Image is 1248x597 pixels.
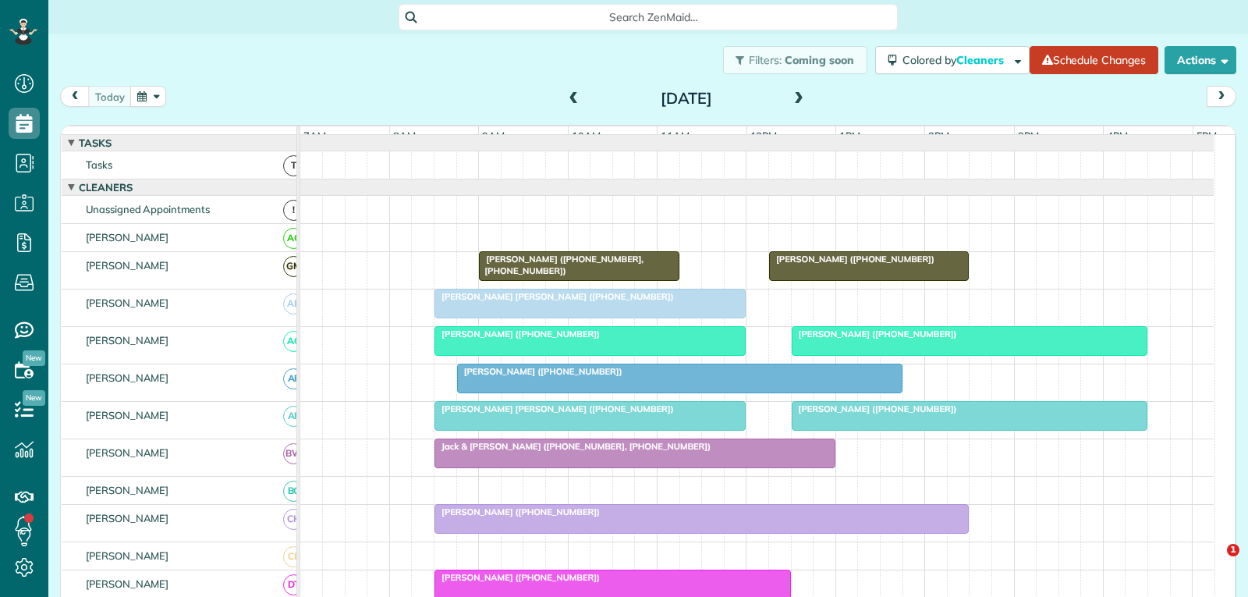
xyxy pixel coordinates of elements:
[434,572,601,583] span: [PERSON_NAME] ([PHONE_NUMBER])
[589,90,784,107] h2: [DATE]
[658,130,693,142] span: 11am
[1030,46,1158,74] a: Schedule Changes
[76,181,136,194] span: Cleaners
[283,228,304,249] span: AC
[1207,86,1236,107] button: next
[283,155,304,176] span: T
[434,441,711,452] span: Jack & [PERSON_NAME] ([PHONE_NUMBER], [PHONE_NUMBER])
[83,231,172,243] span: [PERSON_NAME]
[479,130,508,142] span: 9am
[88,86,132,107] button: today
[456,366,623,377] span: [PERSON_NAME] ([PHONE_NUMBER])
[749,53,782,67] span: Filters:
[83,409,172,421] span: [PERSON_NAME]
[478,254,643,275] span: [PERSON_NAME] ([PHONE_NUMBER], [PHONE_NUMBER])
[875,46,1030,74] button: Colored byCleaners
[434,329,601,339] span: [PERSON_NAME] ([PHONE_NUMBER])
[83,371,172,384] span: [PERSON_NAME]
[83,577,172,590] span: [PERSON_NAME]
[60,86,90,107] button: prev
[1193,130,1221,142] span: 5pm
[83,484,172,496] span: [PERSON_NAME]
[1195,544,1232,581] iframe: Intercom live chat
[283,546,304,567] span: CL
[768,254,935,265] span: [PERSON_NAME] ([PHONE_NUMBER])
[283,443,304,464] span: BW
[83,549,172,562] span: [PERSON_NAME]
[1104,130,1131,142] span: 4pm
[836,130,863,142] span: 1pm
[83,297,172,309] span: [PERSON_NAME]
[283,256,304,277] span: GM
[283,509,304,530] span: CH
[76,137,115,149] span: Tasks
[434,506,601,517] span: [PERSON_NAME] ([PHONE_NUMBER])
[283,293,304,314] span: AB
[785,53,855,67] span: Coming soon
[434,291,674,302] span: [PERSON_NAME] [PERSON_NAME] ([PHONE_NUMBER])
[83,334,172,346] span: [PERSON_NAME]
[283,406,304,427] span: AF
[390,130,419,142] span: 8am
[434,403,674,414] span: [PERSON_NAME] [PERSON_NAME] ([PHONE_NUMBER])
[747,130,781,142] span: 12pm
[791,329,958,339] span: [PERSON_NAME] ([PHONE_NUMBER])
[925,130,952,142] span: 2pm
[569,130,604,142] span: 10am
[83,512,172,524] span: [PERSON_NAME]
[283,200,304,221] span: !
[300,130,329,142] span: 7am
[1015,130,1042,142] span: 3pm
[1227,544,1239,556] span: 1
[283,331,304,352] span: AC
[83,203,213,215] span: Unassigned Appointments
[23,390,45,406] span: New
[791,403,958,414] span: [PERSON_NAME] ([PHONE_NUMBER])
[1165,46,1236,74] button: Actions
[283,481,304,502] span: BC
[83,446,172,459] span: [PERSON_NAME]
[283,574,304,595] span: DT
[83,158,115,171] span: Tasks
[23,350,45,366] span: New
[956,53,1006,67] span: Cleaners
[902,53,1009,67] span: Colored by
[283,368,304,389] span: AF
[83,259,172,272] span: [PERSON_NAME]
